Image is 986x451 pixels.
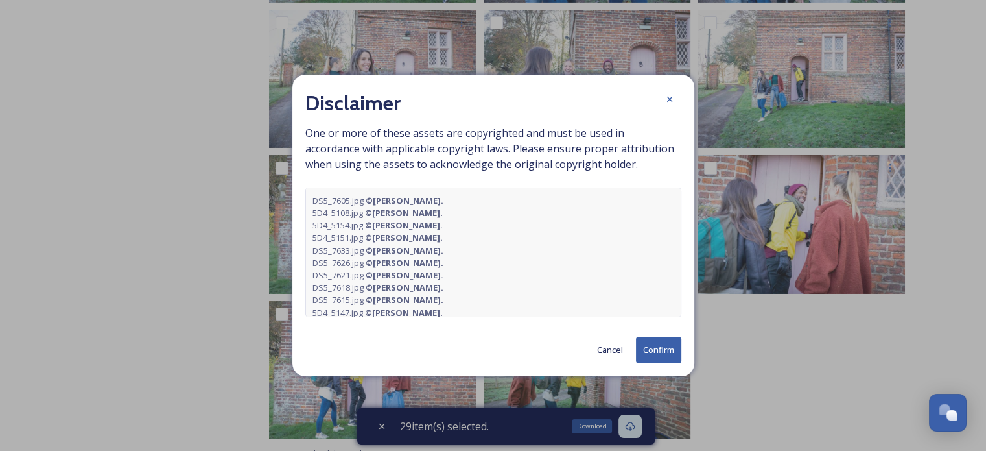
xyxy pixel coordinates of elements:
[312,257,443,269] span: DS5_7626.jpg
[366,257,443,269] strong: © [PERSON_NAME].
[312,207,443,219] span: 5D4_5108.jpg
[365,232,443,243] strong: © [PERSON_NAME].
[312,245,443,257] span: DS5_7633.jpg
[312,219,443,232] span: 5D4_5154.jpg
[365,207,443,219] strong: © [PERSON_NAME].
[312,294,443,306] span: DS5_7615.jpg
[366,269,443,281] strong: © [PERSON_NAME].
[312,307,443,319] span: 5D4_5147.jpg
[636,337,681,363] button: Confirm
[366,282,443,293] strong: © [PERSON_NAME].
[312,282,443,294] span: DS5_7618.jpg
[365,307,443,319] strong: © [PERSON_NAME].
[312,269,443,282] span: DS5_7621.jpg
[312,232,443,244] span: 5D4_5151.jpg
[312,195,443,207] span: DS5_7605.jpg
[929,394,967,432] button: Open Chat
[366,294,443,306] strong: © [PERSON_NAME].
[366,245,443,256] strong: © [PERSON_NAME].
[305,88,401,119] h2: Disclaimer
[366,195,443,206] strong: © [PERSON_NAME].
[305,125,681,317] span: One or more of these assets are copyrighted and must be used in accordance with applicable copyri...
[365,219,443,231] strong: © [PERSON_NAME].
[591,337,629,363] button: Cancel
